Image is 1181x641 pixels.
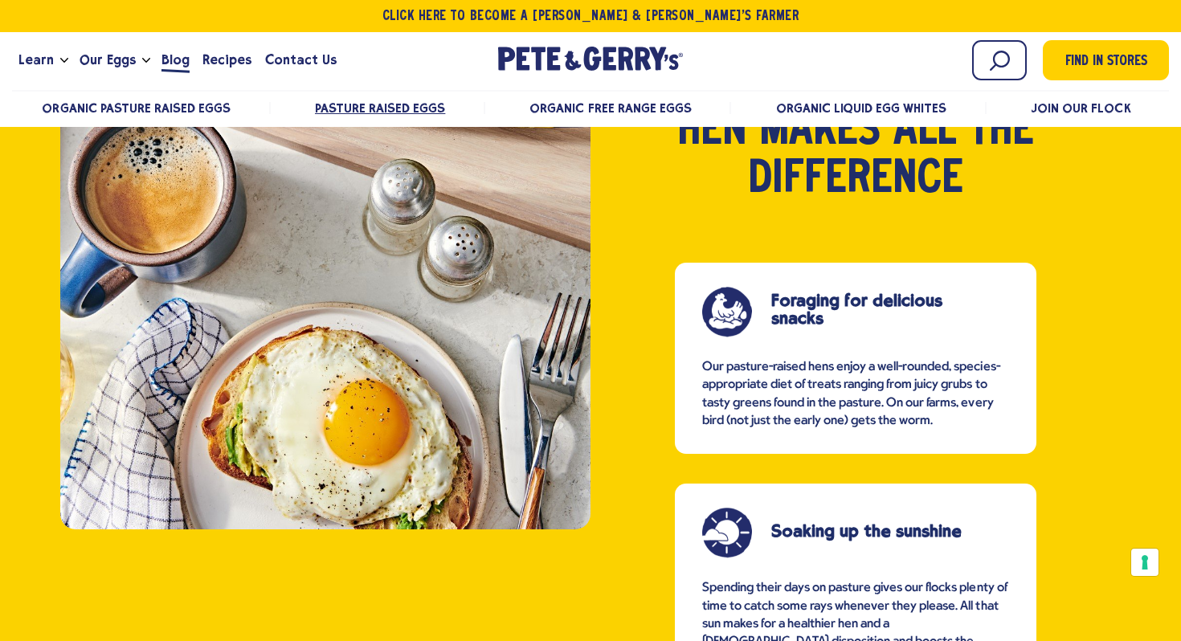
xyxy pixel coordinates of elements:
[196,39,258,82] a: Recipes
[73,39,142,82] a: Our Eggs
[972,40,1027,80] input: Search
[142,58,150,63] button: Open the dropdown menu for Our Eggs
[776,100,947,116] a: Organic Liquid Egg Whites
[161,50,190,70] span: Blog
[771,292,986,327] h3: Foraging for delicious snacks
[60,58,68,63] button: Open the dropdown menu for Learn
[702,358,1009,431] p: Our pasture-raised hens enjoy a well-rounded, species-appropriate diet of treats ranging from jui...
[80,50,136,70] span: Our Eggs
[259,39,343,82] a: Contact Us
[1043,40,1169,80] a: Find in Stores
[315,100,445,116] a: Pasture Raised Eggs
[18,50,54,70] span: Learn
[265,50,337,70] span: Contact Us
[529,100,691,116] a: Organic Free Range Eggs
[1065,51,1147,73] span: Find in Stores
[42,100,231,116] a: Organic Pasture Raised Eggs
[771,522,986,540] h3: Soaking up the sunshine
[12,90,1169,125] nav: desktop product menu
[155,39,196,82] a: Blog
[12,39,60,82] a: Learn
[1131,549,1159,576] button: Your consent preferences for tracking technologies
[202,50,251,70] span: Recipes
[1031,100,1130,116] a: Join Our Flock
